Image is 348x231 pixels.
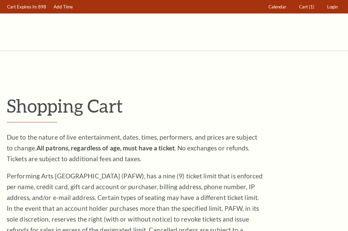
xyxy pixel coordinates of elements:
[7,95,341,117] p: Shopping Cart
[324,0,341,13] a: Login
[327,4,338,9] span: Login
[38,4,46,9] span: 898
[7,133,257,163] span: Due to the nature of live entertainment, dates, times, performers, and prices are subject to chan...
[7,4,37,9] span: Cart Expires In:
[296,0,318,13] a: Cart (1)
[268,4,286,9] span: Calendar
[36,144,175,152] strong: All patrons, regardless of age, must have a ticket
[265,0,290,13] a: Calendar
[51,0,76,13] a: Add Time
[309,4,314,9] span: (1)
[299,4,308,9] span: Cart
